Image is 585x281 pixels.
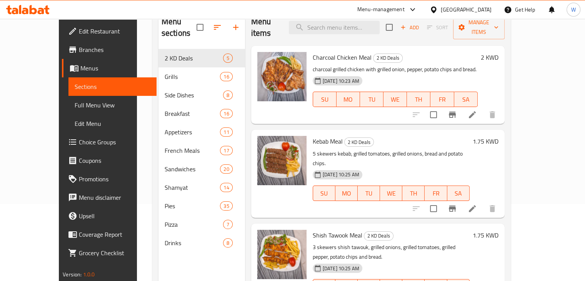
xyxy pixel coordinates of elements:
div: Side Dishes8 [158,86,245,104]
span: FR [428,188,444,199]
div: Appetizers11 [158,123,245,141]
div: French Meals17 [158,141,245,160]
button: delete [483,105,502,124]
div: 2 KD Deals5 [158,49,245,67]
span: Menus [80,64,150,73]
button: MO [337,92,360,107]
button: TH [402,186,425,201]
span: Edit Menu [75,119,150,128]
span: SA [457,94,475,105]
span: MO [338,188,355,199]
span: 16 [220,73,232,80]
button: TH [407,92,430,107]
a: Upsell [62,207,157,225]
span: [DATE] 10:23 AM [320,77,362,85]
span: 2 KD Deals [364,231,393,240]
span: Select all sections [192,19,208,35]
span: FR [433,94,451,105]
div: items [220,72,232,81]
span: 17 [220,147,232,154]
span: TU [363,94,380,105]
a: Choice Groups [62,133,157,151]
h6: 1.75 KWD [473,136,498,147]
button: Manage items [453,15,505,39]
span: 8 [223,92,232,99]
div: Breakfast16 [158,104,245,123]
a: Edit menu item [468,110,477,119]
span: Edit Restaurant [79,27,150,36]
button: delete [483,199,502,218]
div: Sandwiches [165,164,220,174]
span: 5 [223,55,232,62]
h2: Menu sections [162,16,197,39]
div: Drinks8 [158,234,245,252]
span: Select to update [425,107,442,123]
span: SA [450,188,467,199]
button: FR [425,186,447,201]
button: Add section [227,18,245,37]
span: Menu disclaimer [79,193,150,202]
a: Branches [62,40,157,59]
span: Shish Tawook Meal [313,229,362,241]
span: Appetizers [165,127,220,137]
div: items [220,146,232,155]
span: Add [399,23,420,32]
span: 7 [223,221,232,228]
div: items [223,90,233,100]
span: 2 KD Deals [373,54,402,62]
span: SU [316,94,333,105]
span: Grocery Checklist [79,248,150,258]
span: [DATE] 10:25 AM [320,265,362,272]
button: TU [360,92,383,107]
button: TU [358,186,380,201]
span: SU [316,188,332,199]
div: Sandwiches20 [158,160,245,178]
span: 2 KD Deals [165,54,223,63]
span: Select section first [422,22,453,33]
button: Branch-specific-item [443,105,462,124]
h2: Menu items [251,16,280,39]
span: Side Dishes [165,90,223,100]
span: Choice Groups [79,137,150,147]
a: Menu disclaimer [62,188,157,207]
a: Edit menu item [468,204,477,213]
div: Pizza [165,220,223,229]
div: items [220,164,232,174]
button: Branch-specific-item [443,199,462,218]
p: charcoal grilled chicken with grilled onion, pepper, potato chips and bread. [313,65,478,74]
h6: 1.75 KWD [473,230,498,241]
span: Upsell [79,211,150,221]
div: French Meals [165,146,220,155]
div: Pies [165,201,220,211]
div: items [223,238,233,248]
div: Shamyat [165,183,220,192]
span: Full Menu View [75,100,150,110]
span: 11 [220,129,232,136]
span: Sort sections [208,18,227,37]
span: Manage items [459,18,498,37]
div: Pies35 [158,197,245,215]
div: Grills16 [158,67,245,86]
a: Edit Restaurant [62,22,157,40]
span: 2 KD Deals [345,138,373,147]
a: Menus [62,59,157,77]
span: Grills [165,72,220,81]
span: TH [410,94,427,105]
button: SU [313,186,335,201]
button: MO [335,186,358,201]
button: FR [430,92,454,107]
span: Drinks [165,238,223,248]
span: 1.0.0 [83,269,95,279]
span: TU [361,188,377,199]
span: 16 [220,110,232,117]
span: 20 [220,166,232,173]
a: Coverage Report [62,225,157,244]
button: WE [380,186,402,201]
span: 8 [223,239,232,247]
div: [GEOGRAPHIC_DATA] [441,5,492,14]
